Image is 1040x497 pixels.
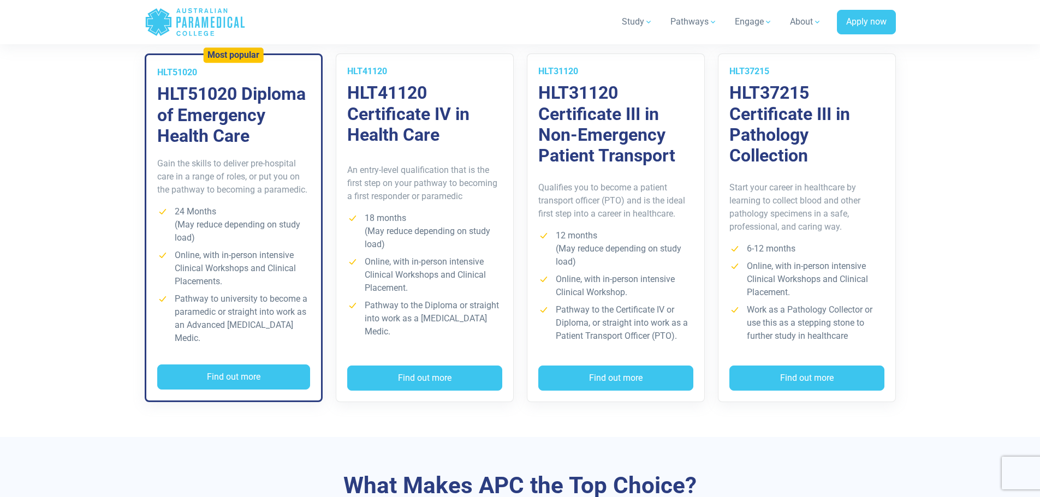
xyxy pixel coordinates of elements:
[538,229,693,268] li: 12 months (May reduce depending on study load)
[157,83,310,146] h3: HLT51020 Diploma of Emergency Health Care
[157,292,310,345] li: Pathway to university to become a paramedic or straight into work as an Advanced [MEDICAL_DATA] M...
[336,53,514,402] a: HLT41120 HLT41120 Certificate IV in Health Care An entry-level qualification that is the first st...
[538,303,693,343] li: Pathway to the Certificate IV or Diploma, or straight into work as a Patient Transport Officer (P...
[538,181,693,220] p: Qualifies you to become a patient transport officer (PTO) and is the ideal first step into a care...
[157,364,310,390] button: Find out more
[207,50,259,61] h5: Most popular
[347,164,502,203] p: An entry-level qualification that is the first step on your pathway to becoming a first responder...
[527,53,705,402] a: HLT31120 HLT31120 Certificate III in Non-Emergency Patient Transport Qualifies you to become a pa...
[538,366,693,391] button: Find out more
[157,157,310,196] p: Gain the skills to deliver pre-hospital care in a range of roles, or put you on the pathway to be...
[145,53,323,402] a: Most popular HLT51020 HLT51020 Diploma of Emergency Health Care Gain the skills to deliver pre-ho...
[157,249,310,288] li: Online, with in-person intensive Clinical Workshops and Clinical Placements.
[347,212,502,251] li: 18 months (May reduce depending on study load)
[729,366,884,391] button: Find out more
[347,255,502,295] li: Online, with in-person intensive Clinical Workshops and Clinical Placement.
[538,82,693,166] h3: HLT31120 Certificate III in Non-Emergency Patient Transport
[157,205,310,244] li: 24 Months (May reduce depending on study load)
[729,82,884,166] h3: HLT37215 Certificate III in Pathology Collection
[347,299,502,338] li: Pathway to the Diploma or straight into work as a [MEDICAL_DATA] Medic.
[729,181,884,233] p: Start your career in healthcare by learning to collect blood and other pathology specimens in a s...
[729,66,769,76] span: HLT37215
[347,366,502,391] button: Find out more
[718,53,896,402] a: HLT37215 HLT37215 Certificate III in Pathology Collection Start your career in healthcare by lear...
[538,66,578,76] span: HLT31120
[729,303,884,343] li: Work as a Pathology Collector or use this as a stepping stone to further study in healthcare
[157,67,197,77] span: HLT51020
[347,82,502,145] h3: HLT41120 Certificate IV in Health Care
[729,242,884,255] li: 6-12 months
[729,260,884,299] li: Online, with in-person intensive Clinical Workshops and Clinical Placement.
[538,273,693,299] li: Online, with in-person intensive Clinical Workshop.
[347,66,387,76] span: HLT41120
